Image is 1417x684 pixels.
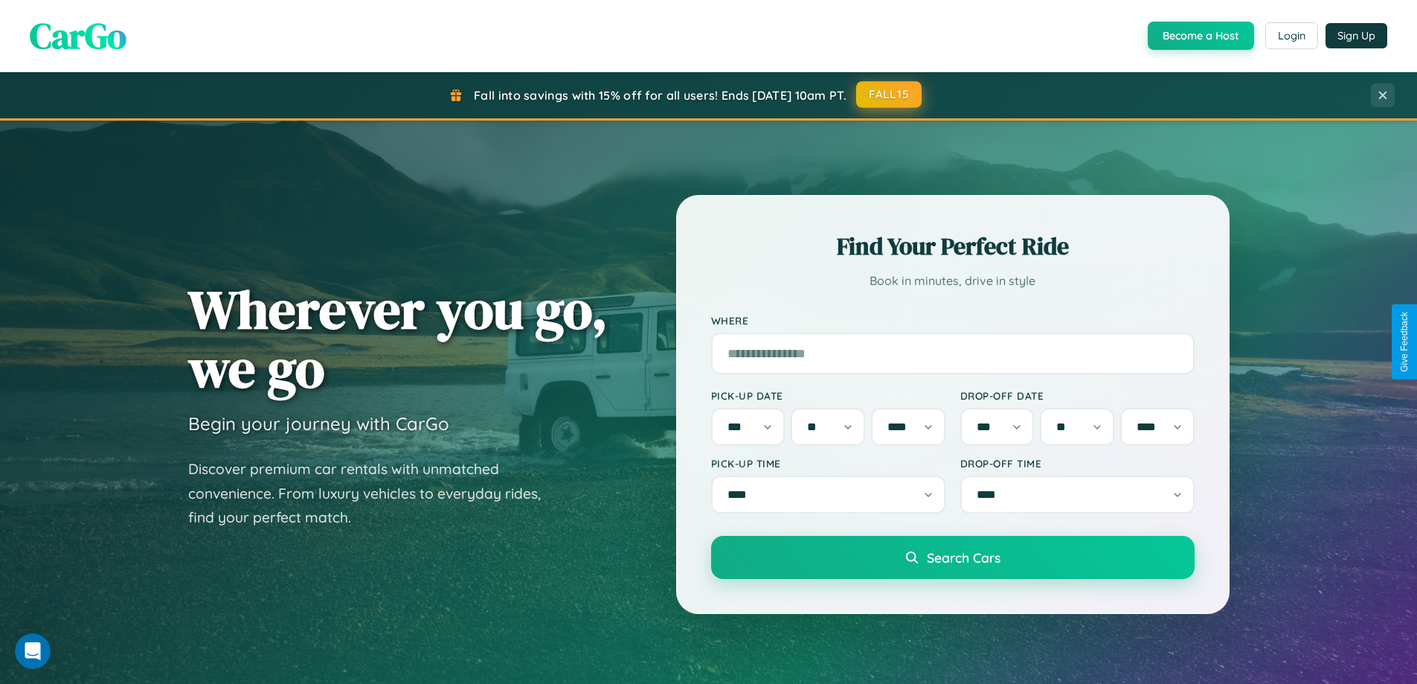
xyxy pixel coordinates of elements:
h3: Begin your journey with CarGo [188,412,449,435]
iframe: Intercom live chat [15,633,51,669]
button: FALL15 [856,81,922,108]
label: Drop-off Time [960,457,1195,470]
div: Give Feedback [1399,312,1410,372]
span: CarGo [30,11,126,60]
button: Search Cars [711,536,1195,579]
span: Fall into savings with 15% off for all users! Ends [DATE] 10am PT. [474,88,846,103]
button: Sign Up [1326,23,1387,48]
h2: Find Your Perfect Ride [711,230,1195,263]
p: Book in minutes, drive in style [711,270,1195,292]
label: Drop-off Date [960,389,1195,402]
p: Discover premium car rentals with unmatched convenience. From luxury vehicles to everyday rides, ... [188,457,560,530]
span: Search Cars [927,549,1000,566]
label: Pick-up Date [711,389,945,402]
button: Login [1265,22,1318,49]
label: Pick-up Time [711,457,945,470]
label: Where [711,314,1195,327]
button: Become a Host [1148,22,1254,50]
h1: Wherever you go, we go [188,280,608,397]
